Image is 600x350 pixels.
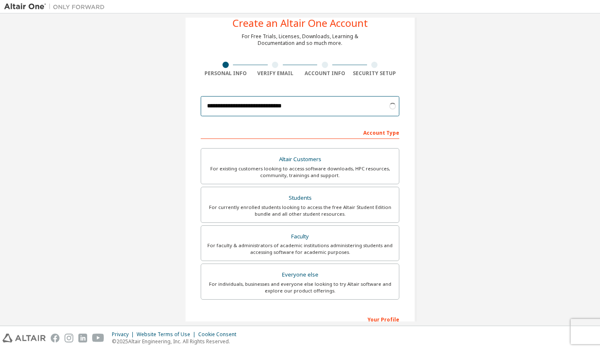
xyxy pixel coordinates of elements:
div: For existing customers looking to access software downloads, HPC resources, community, trainings ... [206,165,394,179]
div: Altair Customers [206,154,394,165]
div: Create an Altair One Account [233,18,368,28]
div: Everyone else [206,269,394,281]
img: Altair One [4,3,109,11]
img: altair_logo.svg [3,334,46,342]
div: Personal Info [201,70,251,77]
div: Cookie Consent [198,331,241,338]
div: Verify Email [251,70,300,77]
img: youtube.svg [92,334,104,342]
div: For currently enrolled students looking to access the free Altair Student Edition bundle and all ... [206,204,394,217]
img: facebook.svg [51,334,59,342]
div: Account Info [300,70,350,77]
div: For Free Trials, Licenses, Downloads, Learning & Documentation and so much more. [242,33,358,47]
div: Faculty [206,231,394,243]
div: Your Profile [201,312,399,326]
div: Privacy [112,331,137,338]
div: For faculty & administrators of academic institutions administering students and accessing softwa... [206,242,394,256]
img: linkedin.svg [78,334,87,342]
p: © 2025 Altair Engineering, Inc. All Rights Reserved. [112,338,241,345]
div: Website Terms of Use [137,331,198,338]
img: instagram.svg [65,334,73,342]
div: Students [206,192,394,204]
div: Account Type [201,125,399,139]
div: For individuals, businesses and everyone else looking to try Altair software and explore our prod... [206,281,394,294]
div: Security Setup [350,70,400,77]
